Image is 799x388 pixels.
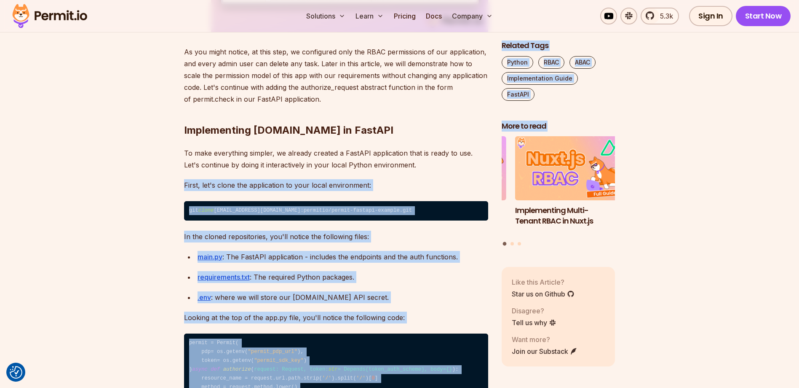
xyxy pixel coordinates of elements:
a: ABAC [569,56,596,69]
a: Pricing [390,8,419,24]
p: Looking at the top of the app.py file, you'll notice the following code: [184,312,488,323]
p: As you might notice, at this step, we configured only the RBAC permissions of our application, an... [184,46,488,105]
p: First, let's clone the application to your local environment: [184,179,488,191]
h2: More to read [502,121,615,132]
p: : where we will store our [DOMAIN_NAME] API secret. [198,291,488,303]
p: Like this Article? [512,277,575,287]
a: Star us on Github [512,289,575,299]
span: str [329,366,338,372]
button: Go to slide 2 [510,242,514,245]
span: token_auth_scheme [369,366,421,372]
p: : The required Python packages. [198,271,488,283]
a: main.py [198,253,222,261]
code: git [EMAIL_ADDRESS][DOMAIN_NAME]:permitio/permit-fastapi-example.git [184,201,488,221]
div: Posts [502,137,615,247]
span: '/' [356,375,366,381]
a: Join our Substack [512,346,577,356]
img: Permit logo [8,2,91,30]
h3: Implementing Multi-Tenant RBAC in Nuxt.js [515,205,629,226]
p: Disagree? [512,306,556,316]
span: def [211,366,220,372]
p: In the cloned repositories, you'll notice the following files: [184,231,488,242]
li: 1 of 3 [515,137,629,237]
a: .env [198,293,211,302]
span: clone [198,207,214,213]
a: Implementing Multi-Tenant RBAC in Nuxt.jsImplementing Multi-Tenant RBAC in Nuxt.js [515,137,629,237]
a: FastAPI [502,88,534,101]
span: async [192,366,208,372]
a: 5.3k [641,8,679,24]
h2: Related Tags [502,40,615,51]
span: '/' [322,375,331,381]
button: Consent Preferences [10,366,22,379]
img: Policy-Based Access Control (PBAC) Isn’t as Great as You Think [393,137,506,201]
a: RBAC [538,56,564,69]
button: Solutions [303,8,349,24]
button: Go to slide 3 [518,242,521,245]
button: Learn [352,8,387,24]
span: 0 [372,375,375,381]
a: Implementation Guide [502,72,578,85]
span: "permit_pdp_url" [248,349,297,355]
a: Start Now [736,6,791,26]
span: authorize [223,366,251,372]
img: Implementing Multi-Tenant RBAC in Nuxt.js [515,137,629,201]
a: Sign In [689,6,732,26]
a: Python [502,56,533,69]
h3: Policy-Based Access Control (PBAC) Isn’t as Great as You Think [393,205,506,237]
p: Want more? [512,334,577,345]
span: 5.3k [655,11,673,21]
h2: Implementing [DOMAIN_NAME] in FastAPI [184,90,488,137]
p: To make everything simpler, we already created a FastAPI application that is ready to use. Let's ... [184,147,488,171]
a: requirements.txt [198,273,250,281]
p: : The FastAPI application - includes the endpoints and the auth functions. [198,251,488,263]
button: Company [449,8,496,24]
span: "permit_sdk_key" [254,358,304,364]
a: Tell us why [512,318,556,328]
a: Docs [422,8,445,24]
li: 3 of 3 [393,137,506,237]
span: request: Request, token: = Depends( ), body={} [254,366,452,372]
img: Revisit consent button [10,366,22,379]
button: Go to slide 1 [503,242,507,246]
